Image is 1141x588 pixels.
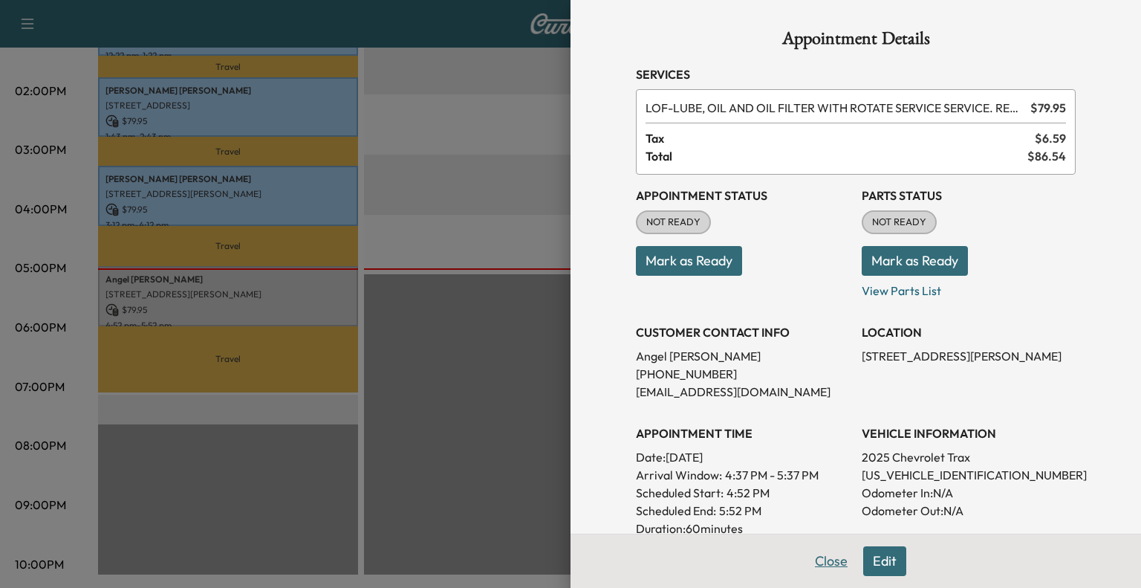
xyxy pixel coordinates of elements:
[1030,99,1066,117] span: $ 79.95
[863,546,906,576] button: Edit
[862,347,1076,365] p: [STREET_ADDRESS][PERSON_NAME]
[636,187,850,204] h3: Appointment Status
[862,448,1076,466] p: 2025 Chevrolet Trax
[636,520,850,537] p: Duration: 60 minutes
[636,383,850,401] p: [EMAIL_ADDRESS][DOMAIN_NAME]
[805,546,857,576] button: Close
[646,129,1035,147] span: Tax
[1035,129,1066,147] span: $ 6.59
[636,484,724,502] p: Scheduled Start:
[637,215,709,230] span: NOT READY
[646,147,1027,165] span: Total
[725,466,819,484] span: 4:37 PM - 5:37 PM
[646,99,1024,117] span: LUBE, OIL AND OIL FILTER WITH ROTATE SERVICE SERVICE. RESET OIL LIFE MONITOR. HAZARDOUS WASTE FEE...
[636,424,850,442] h3: APPOINTMENT TIME
[636,466,850,484] p: Arrival Window:
[862,466,1076,484] p: [US_VEHICLE_IDENTIFICATION_NUMBER]
[862,323,1076,341] h3: LOCATION
[862,276,1076,300] p: View Parts List
[862,246,968,276] button: Mark as Ready
[636,365,850,383] p: [PHONE_NUMBER]
[863,215,935,230] span: NOT READY
[862,424,1076,442] h3: VEHICLE INFORMATION
[719,502,761,520] p: 5:52 PM
[862,502,1076,520] p: Odometer Out: N/A
[636,65,1076,83] h3: Services
[1027,147,1066,165] span: $ 86.54
[636,246,742,276] button: Mark as Ready
[636,347,850,365] p: Angel [PERSON_NAME]
[636,448,850,466] p: Date: [DATE]
[862,187,1076,204] h3: Parts Status
[636,323,850,341] h3: CUSTOMER CONTACT INFO
[726,484,770,502] p: 4:52 PM
[636,30,1076,54] h1: Appointment Details
[862,484,1076,502] p: Odometer In: N/A
[636,502,716,520] p: Scheduled End:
